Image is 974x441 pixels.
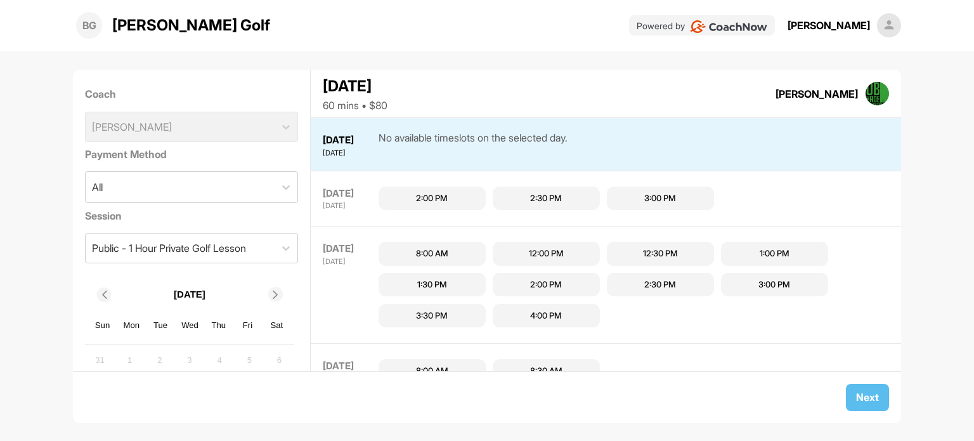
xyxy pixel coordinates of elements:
p: [PERSON_NAME] Golf [112,14,270,37]
div: [DATE] [323,201,375,211]
div: Sun [94,317,111,334]
div: [DATE] [323,256,375,267]
div: Mon [124,317,140,334]
div: 4:00 PM [530,310,562,322]
div: [DATE] [323,75,387,98]
div: 12:00 PM [529,247,564,260]
div: 8:30 AM [530,365,562,378]
div: [DATE] [323,187,375,201]
div: Thu [211,317,227,334]
div: 1:30 PM [417,279,447,291]
label: Coach [85,86,299,102]
div: Not available Monday, September 1st, 2025 [120,351,140,370]
p: Powered by [637,19,685,32]
div: 60 mins • $80 [323,98,387,113]
div: BG [76,12,102,38]
button: Next [846,384,889,411]
div: 2:00 PM [416,192,448,205]
div: 2:30 PM [530,192,562,205]
div: Not available Saturday, September 6th, 2025 [269,351,289,370]
div: [DATE] [323,133,375,148]
div: 2:00 PM [530,279,562,291]
div: Fri [240,317,256,334]
span: Next [856,391,879,404]
div: Not available Thursday, September 4th, 2025 [210,351,229,370]
div: [DATE] [323,242,375,256]
div: Sat [269,317,285,334]
img: square_default-ef6cabf814de5a2bf16c804365e32c732080f9872bdf737d349900a9daf73cf9.png [877,13,901,37]
div: 3:00 PM [758,279,790,291]
div: 3:30 PM [416,310,448,322]
div: [DATE] [323,359,375,374]
div: 2:30 PM [644,279,676,291]
div: No available timeslots on the selected day. [379,130,568,159]
div: 1:00 PM [760,247,789,260]
div: All [92,180,103,195]
label: Session [85,208,299,223]
label: Payment Method [85,147,299,162]
div: Not available Friday, September 5th, 2025 [240,351,259,370]
img: CoachNow [690,20,768,33]
div: 8:00 AM [416,247,448,260]
div: [PERSON_NAME] [776,86,858,102]
div: 8:00 AM [416,365,448,378]
div: Not available Tuesday, September 2nd, 2025 [150,351,169,370]
div: [DATE] [323,148,375,159]
div: Not available Wednesday, September 3rd, 2025 [180,351,199,370]
div: Public - 1 Hour Private Golf Lesson [92,240,246,256]
div: Not available Sunday, August 31st, 2025 [90,351,109,370]
div: 12:30 PM [643,247,678,260]
div: 3:00 PM [644,192,676,205]
div: Wed [181,317,198,334]
div: Tue [152,317,169,334]
img: square_7d72e3b9a0e7cffca0d5903ffc03afe1.jpg [866,82,890,106]
p: [DATE] [174,287,205,302]
div: [PERSON_NAME] [788,18,870,33]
